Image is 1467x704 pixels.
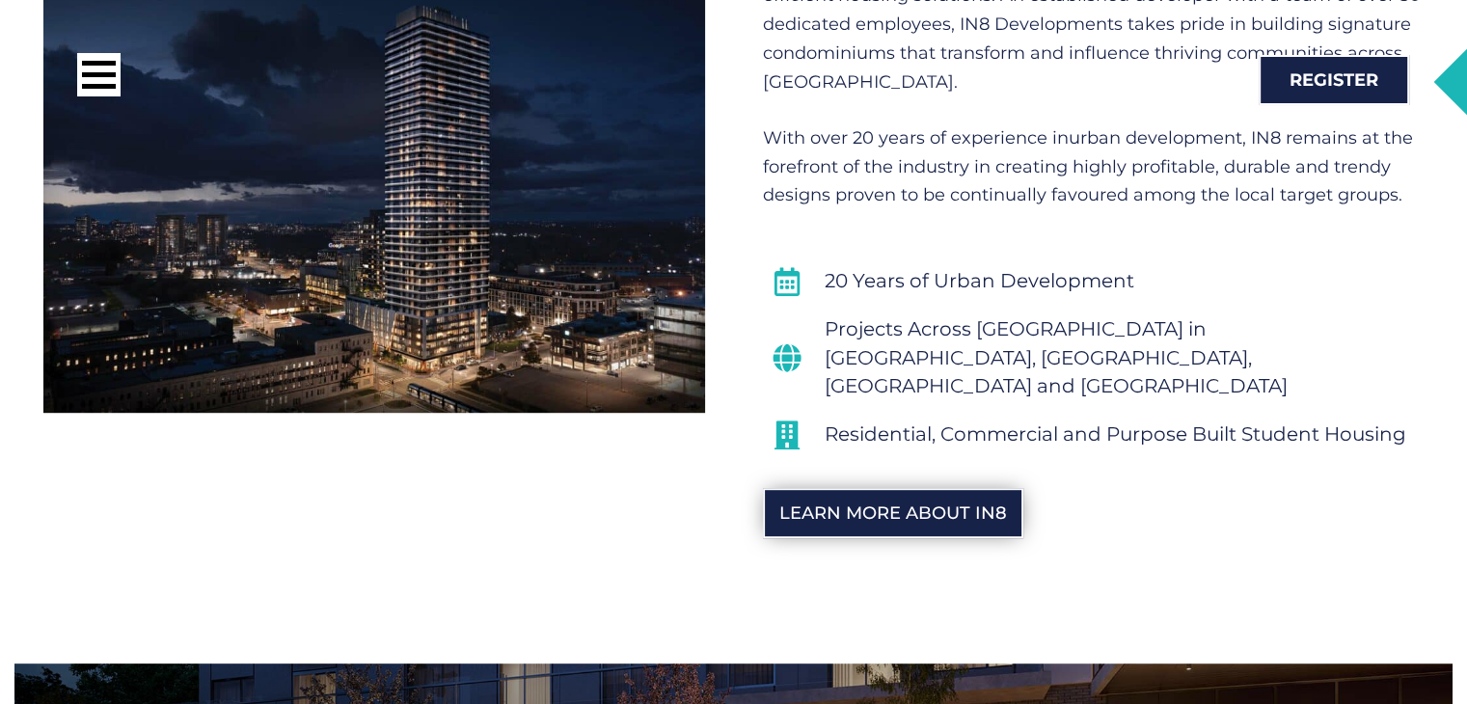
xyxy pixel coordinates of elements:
a: Learn More About IN8 [763,488,1023,538]
span: Learn More About IN8 [779,504,1007,522]
span: 20 Years of Urban Development [820,267,1134,296]
a: [PHONE_NUMBER] [1044,68,1239,90]
span: Register [1290,71,1378,89]
h2: Call: [982,68,1239,92]
p: urban development, IN8 remains at the forefront of the industry in creating highly profitable, du... [763,124,1425,210]
span: Projects Across [GEOGRAPHIC_DATA] in [GEOGRAPHIC_DATA], [GEOGRAPHIC_DATA], [GEOGRAPHIC_DATA] and ... [820,315,1414,401]
span: Residential, Commercial and Purpose Built Student Housing [820,420,1406,449]
a: Register [1259,55,1409,105]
